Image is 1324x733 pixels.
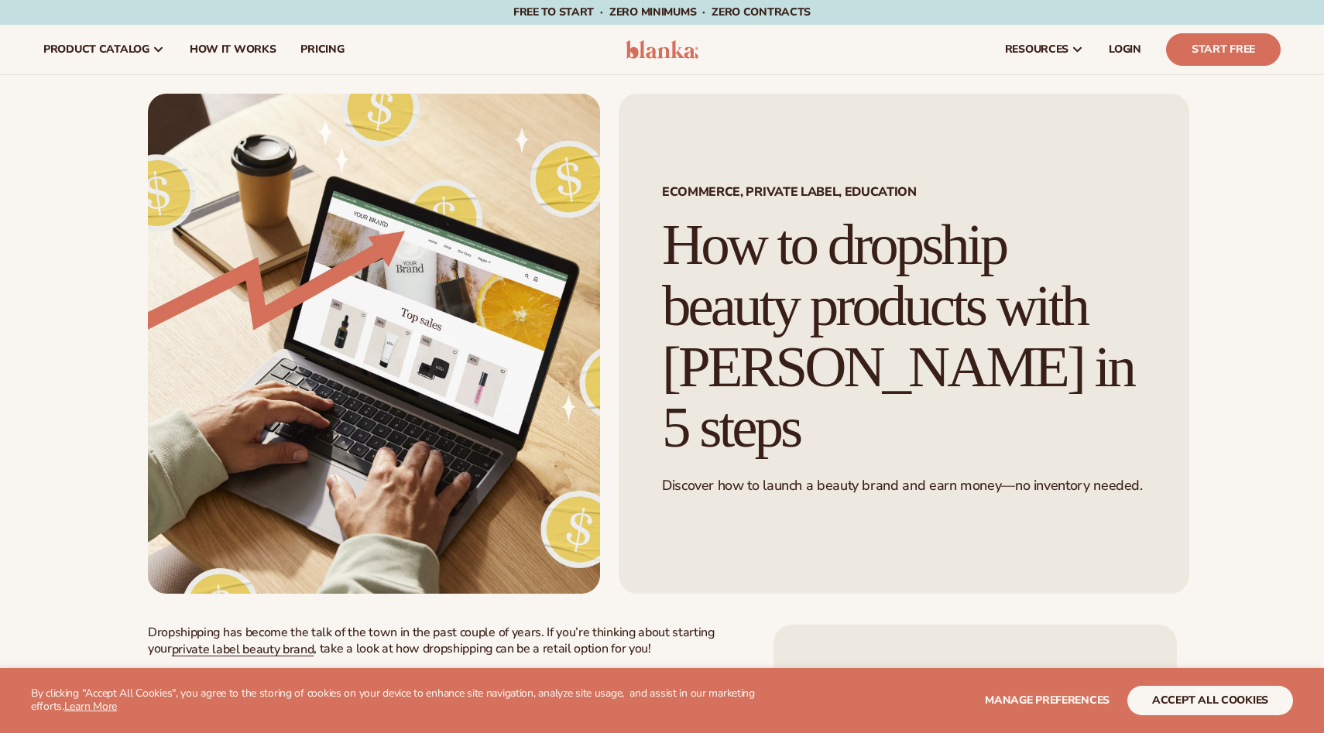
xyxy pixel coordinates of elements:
[288,25,356,74] a: pricing
[177,25,289,74] a: How It Works
[985,686,1110,715] button: Manage preferences
[148,625,743,657] p: Dropshipping has become the talk of the town in the past couple of years. If you’re thinking abou...
[662,186,1146,198] span: Ecommerce, Private Label, EDUCATION
[1005,43,1068,56] span: resources
[31,687,781,714] p: By clicking "Accept All Cookies", you agree to the storing of cookies on your device to enhance s...
[190,43,276,56] span: How It Works
[1109,43,1141,56] span: LOGIN
[31,25,177,74] a: product catalog
[148,94,600,594] img: Growing money with ecommerce
[662,214,1146,458] h1: How to dropship beauty products with [PERSON_NAME] in 5 steps
[985,693,1110,707] span: Manage preferences
[43,43,149,56] span: product catalog
[300,43,344,56] span: pricing
[1096,25,1154,74] a: LOGIN
[1166,33,1281,66] a: Start Free
[513,5,811,19] span: Free to start · ZERO minimums · ZERO contracts
[1127,686,1293,715] button: accept all cookies
[662,477,1146,495] p: Discover how to launch a beauty brand and earn money—no inventory needed.
[172,641,314,658] a: private label beauty brand
[993,25,1096,74] a: resources
[64,699,117,714] a: Learn More
[626,40,699,59] img: logo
